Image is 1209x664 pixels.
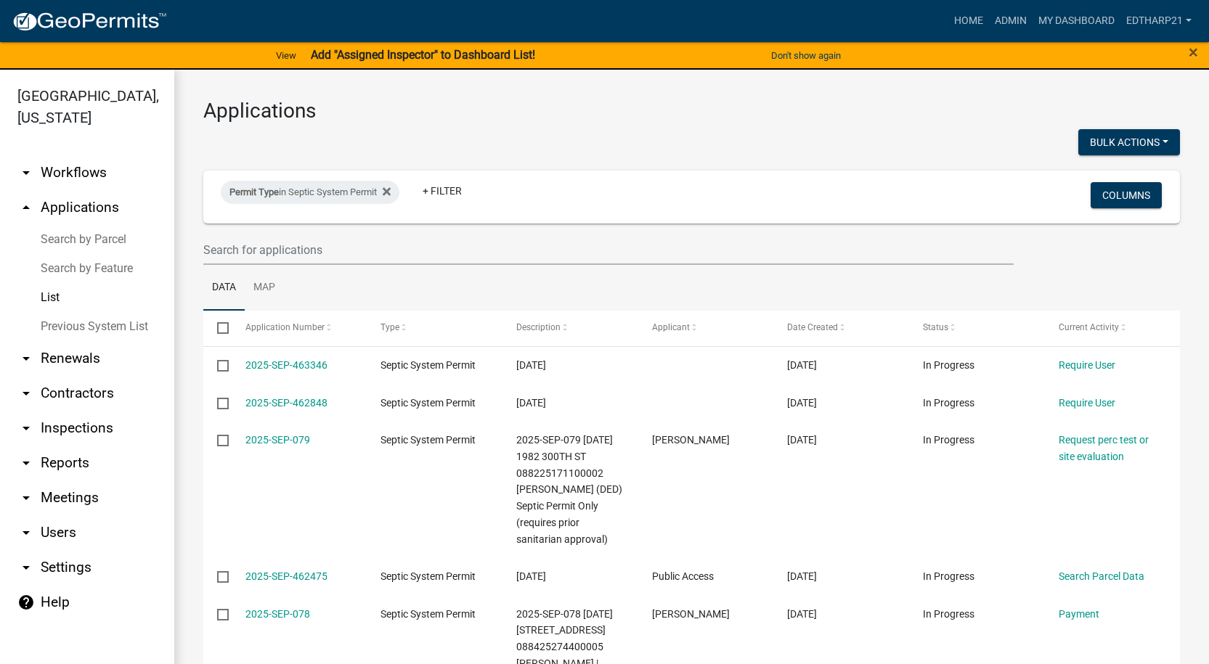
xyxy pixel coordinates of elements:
span: Current Activity [1059,322,1119,332]
div: in Septic System Permit [221,181,399,204]
span: In Progress [923,570,974,582]
i: arrow_drop_down [17,489,35,507]
a: Map [245,265,284,311]
span: Adriana Schnoebelen [652,434,730,446]
button: Bulk Actions [1078,129,1180,155]
i: arrow_drop_down [17,524,35,541]
span: 08/12/2025 [787,434,817,446]
span: In Progress [923,359,974,371]
a: 2025-SEP-462848 [245,397,327,409]
datatable-header-cell: Status [909,311,1045,345]
a: 2025-SEP-078 [245,608,310,620]
span: Status [923,322,948,332]
a: + Filter [411,178,473,204]
span: Jaysen Jeppesen [652,608,730,620]
span: 08/12/2025 [516,570,546,582]
span: 08/12/2025 [516,397,546,409]
span: Applicant [652,322,690,332]
datatable-header-cell: Current Activity [1044,311,1180,345]
span: Date Created [787,322,838,332]
i: arrow_drop_down [17,559,35,576]
a: Search Parcel Data [1059,570,1144,582]
a: Require User [1059,359,1115,371]
span: × [1189,42,1198,62]
i: arrow_drop_down [17,164,35,181]
span: Permit Type [229,187,279,197]
a: My Dashboard [1033,7,1120,35]
datatable-header-cell: Date Created [773,311,909,345]
span: Septic System Permit [380,608,476,620]
span: 2025-SEP-079 08/12/2025 1982 300TH ST 088225171100002 Schnoebelen, Adriana R (DED) Septic Permit ... [516,434,622,545]
i: arrow_drop_down [17,454,35,472]
span: In Progress [923,434,974,446]
a: View [270,44,302,67]
i: arrow_drop_up [17,199,35,216]
a: Request perc test or site evaluation [1059,434,1149,462]
a: Home [948,7,989,35]
datatable-header-cell: Application Number [231,311,367,345]
span: 08/12/2025 [787,570,817,582]
span: Septic System Permit [380,570,476,582]
span: In Progress [923,397,974,409]
button: Columns [1091,182,1162,208]
span: Septic System Permit [380,434,476,446]
a: 2025-SEP-079 [245,434,310,446]
a: Require User [1059,397,1115,409]
a: 2025-SEP-462475 [245,570,327,582]
button: Close [1189,44,1198,61]
span: Septic System Permit [380,359,476,371]
datatable-header-cell: Applicant [638,311,773,345]
a: EdTharp21 [1120,7,1197,35]
h3: Applications [203,99,1180,123]
i: arrow_drop_down [17,419,35,437]
span: Application Number [245,322,325,332]
button: Don't show again [765,44,847,67]
span: Septic System Permit [380,397,476,409]
span: 08/13/2025 [787,359,817,371]
i: arrow_drop_down [17,350,35,367]
datatable-header-cell: Type [367,311,502,345]
i: arrow_drop_down [17,385,35,402]
a: Admin [989,7,1033,35]
span: 08/13/2025 [516,359,546,371]
span: Type [380,322,399,332]
a: Payment [1059,608,1099,620]
datatable-header-cell: Select [203,311,231,345]
datatable-header-cell: Description [502,311,638,345]
span: Public Access [652,570,714,582]
span: In Progress [923,608,974,620]
i: help [17,594,35,611]
a: Data [203,265,245,311]
span: 08/12/2025 [787,397,817,409]
span: Description [516,322,561,332]
strong: Add "Assigned Inspector" to Dashboard List! [311,48,535,62]
a: 2025-SEP-463346 [245,359,327,371]
span: 08/11/2025 [787,608,817,620]
input: Search for applications [203,235,1014,265]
